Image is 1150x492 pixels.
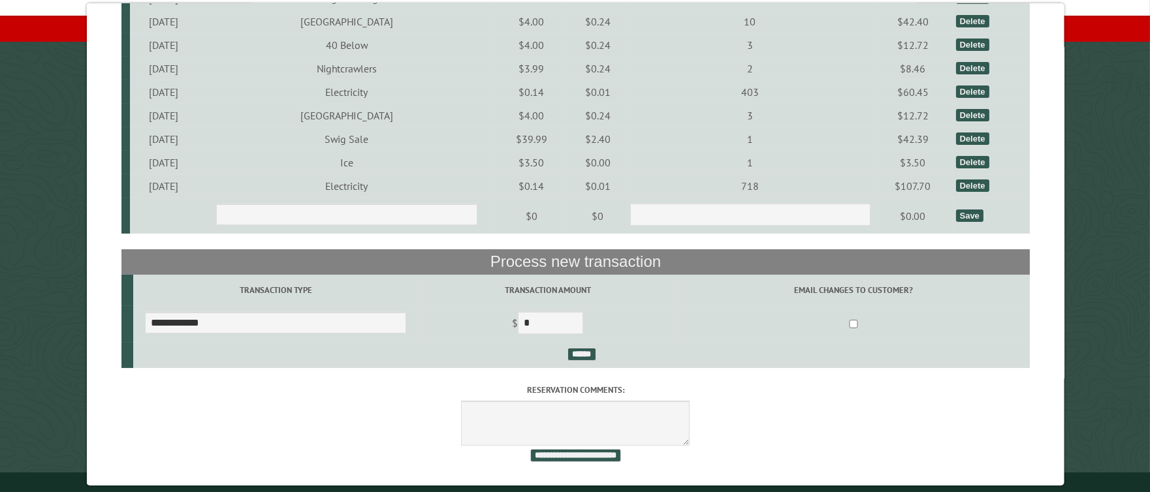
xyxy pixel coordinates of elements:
td: 718 [627,174,871,198]
div: Delete [955,109,989,121]
div: Delete [955,156,989,168]
td: $4.00 [495,33,567,57]
td: 1 [627,151,871,174]
td: $12.72 [872,33,953,57]
td: 3 [627,104,871,127]
label: Reservation comments: [121,384,1029,396]
div: Delete [955,15,989,27]
td: [GEOGRAPHIC_DATA] [197,104,495,127]
td: $3.99 [495,57,567,80]
td: $0.01 [567,80,627,104]
td: $3.50 [495,151,567,174]
td: [DATE] [129,104,197,127]
td: $0.24 [567,104,627,127]
td: [DATE] [129,10,197,33]
td: $4.00 [495,104,567,127]
label: Transaction Type [135,284,415,296]
td: $0.01 [567,174,627,198]
td: $12.72 [872,104,953,127]
td: Ice [197,151,495,174]
td: 1 [627,127,871,151]
td: [GEOGRAPHIC_DATA] [197,10,495,33]
td: $39.99 [495,127,567,151]
td: [DATE] [129,80,197,104]
td: $107.70 [872,174,953,198]
td: $3.50 [872,151,953,174]
td: $2.40 [567,127,627,151]
td: [DATE] [129,174,197,198]
td: $0 [567,198,627,234]
td: $0.00 [872,198,953,234]
div: Save [955,209,983,222]
small: © Campground Commander LLC. All rights reserved. [502,478,649,486]
td: $0.14 [495,80,567,104]
td: $0.14 [495,174,567,198]
td: $0.24 [567,10,627,33]
td: $0.24 [567,57,627,80]
td: $ [418,306,677,343]
td: 40 Below [197,33,495,57]
td: $8.46 [872,57,953,80]
td: [DATE] [129,33,197,57]
td: $42.39 [872,127,953,151]
td: [DATE] [129,151,197,174]
td: $60.45 [872,80,953,104]
td: $0.24 [567,33,627,57]
td: $42.40 [872,10,953,33]
td: $0.00 [567,151,627,174]
td: 2 [627,57,871,80]
div: Delete [955,85,989,98]
td: [DATE] [129,127,197,151]
td: [DATE] [129,57,197,80]
div: Delete [955,38,989,51]
td: Electricity [197,80,495,104]
th: Process new transaction [121,249,1029,274]
label: Email changes to customer? [679,284,1027,296]
td: $0 [495,198,567,234]
div: Delete [955,62,989,74]
label: Transaction Amount [420,284,675,296]
td: 403 [627,80,871,104]
div: Delete [955,132,989,145]
td: Swig Sale [197,127,495,151]
td: Nightcrawlers [197,57,495,80]
td: 3 [627,33,871,57]
div: Delete [955,179,989,192]
td: 10 [627,10,871,33]
td: $4.00 [495,10,567,33]
td: Electricity [197,174,495,198]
